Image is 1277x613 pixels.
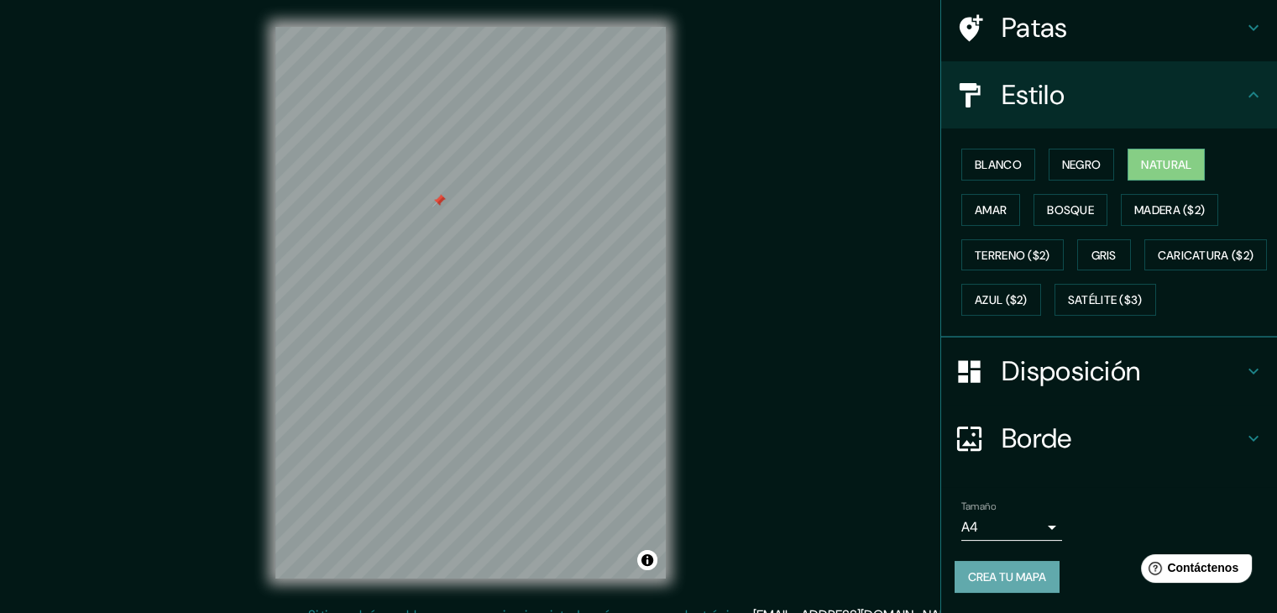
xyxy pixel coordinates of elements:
button: Azul ($2) [961,284,1041,316]
button: Terreno ($2) [961,239,1064,271]
font: Azul ($2) [975,293,1028,308]
font: A4 [961,518,978,536]
font: Tamaño [961,500,996,513]
button: Activar o desactivar atribución [637,550,657,570]
font: Blanco [975,157,1022,172]
button: Madera ($2) [1121,194,1218,226]
button: Gris [1077,239,1131,271]
div: Borde [941,405,1277,472]
font: Estilo [1002,77,1065,113]
font: Gris [1091,248,1117,263]
canvas: Mapa [275,27,666,579]
iframe: Lanzador de widgets de ayuda [1128,548,1259,595]
button: Crea tu mapa [955,561,1060,593]
button: Satélite ($3) [1055,284,1156,316]
font: Crea tu mapa [968,569,1046,584]
font: Negro [1062,157,1102,172]
font: Patas [1002,10,1068,45]
font: Caricatura ($2) [1158,248,1254,263]
font: Terreno ($2) [975,248,1050,263]
button: Natural [1128,149,1205,181]
button: Bosque [1034,194,1107,226]
font: Satélite ($3) [1068,293,1143,308]
button: Negro [1049,149,1115,181]
button: Amar [961,194,1020,226]
font: Madera ($2) [1134,202,1205,217]
div: A4 [961,514,1062,541]
font: Amar [975,202,1007,217]
div: Estilo [941,61,1277,128]
font: Borde [1002,421,1072,456]
div: Disposición [941,338,1277,405]
font: Bosque [1047,202,1094,217]
button: Blanco [961,149,1035,181]
button: Caricatura ($2) [1144,239,1268,271]
font: Disposición [1002,354,1140,389]
font: Natural [1141,157,1191,172]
